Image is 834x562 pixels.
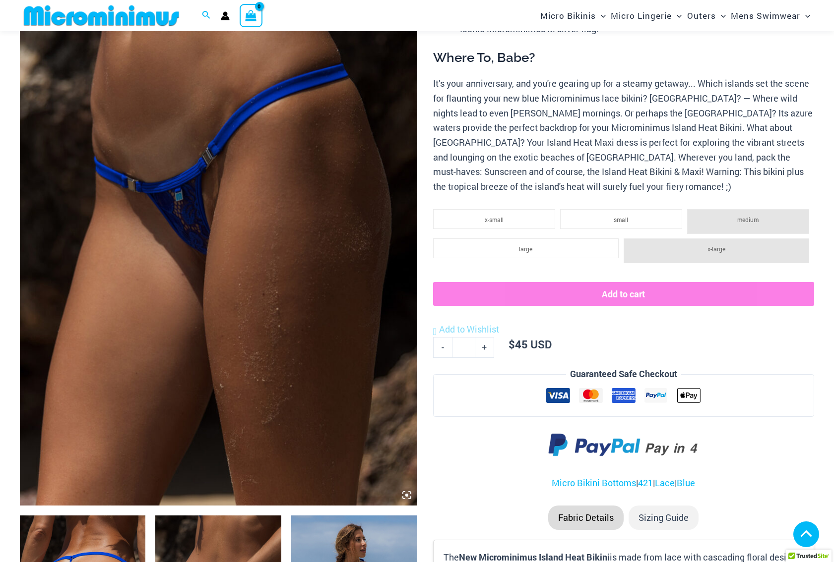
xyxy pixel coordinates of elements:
[538,3,608,28] a: Micro BikinisMenu ToggleMenu Toggle
[687,3,716,28] span: Outers
[800,3,810,28] span: Menu Toggle
[540,3,596,28] span: Micro Bikinis
[433,282,814,306] button: Add to cart
[240,4,262,27] a: View Shopping Cart, empty
[629,506,699,530] li: Sizing Guide
[433,476,814,491] p: | | |
[433,322,499,337] a: Add to Wishlist
[731,3,800,28] span: Mens Swimwear
[687,209,809,234] li: medium
[433,76,814,194] p: It’s your anniversary, and you're gearing up for a steamy getaway... Which islands set the scene ...
[519,245,532,253] span: large
[716,3,726,28] span: Menu Toggle
[737,216,759,224] span: medium
[596,3,606,28] span: Menu Toggle
[638,477,653,489] a: 421
[685,3,728,28] a: OutersMenu ToggleMenu Toggle
[548,506,624,530] li: Fabric Details
[560,209,682,229] li: small
[433,238,619,258] li: large
[566,367,681,382] legend: Guaranteed Safe Checkout
[433,209,555,229] li: x-small
[433,50,814,66] h3: Where To, Babe?
[202,9,211,22] a: Search icon link
[677,477,695,489] a: Blue
[552,477,636,489] a: Micro Bikini Bottoms
[509,337,515,351] span: $
[485,216,504,224] span: x-small
[536,1,814,30] nav: Site Navigation
[608,3,684,28] a: Micro LingerieMenu ToggleMenu Toggle
[707,245,725,253] span: x-large
[20,4,183,27] img: MM SHOP LOGO FLAT
[614,216,628,224] span: small
[624,238,809,263] li: x-large
[611,3,672,28] span: Micro Lingerie
[672,3,682,28] span: Menu Toggle
[728,3,813,28] a: Mens SwimwearMenu ToggleMenu Toggle
[439,323,499,335] span: Add to Wishlist
[221,11,230,20] a: Account icon link
[655,477,675,489] a: Lace
[433,337,452,358] a: -
[509,337,552,351] bdi: 45 USD
[452,337,475,358] input: Product quantity
[475,337,494,358] a: +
